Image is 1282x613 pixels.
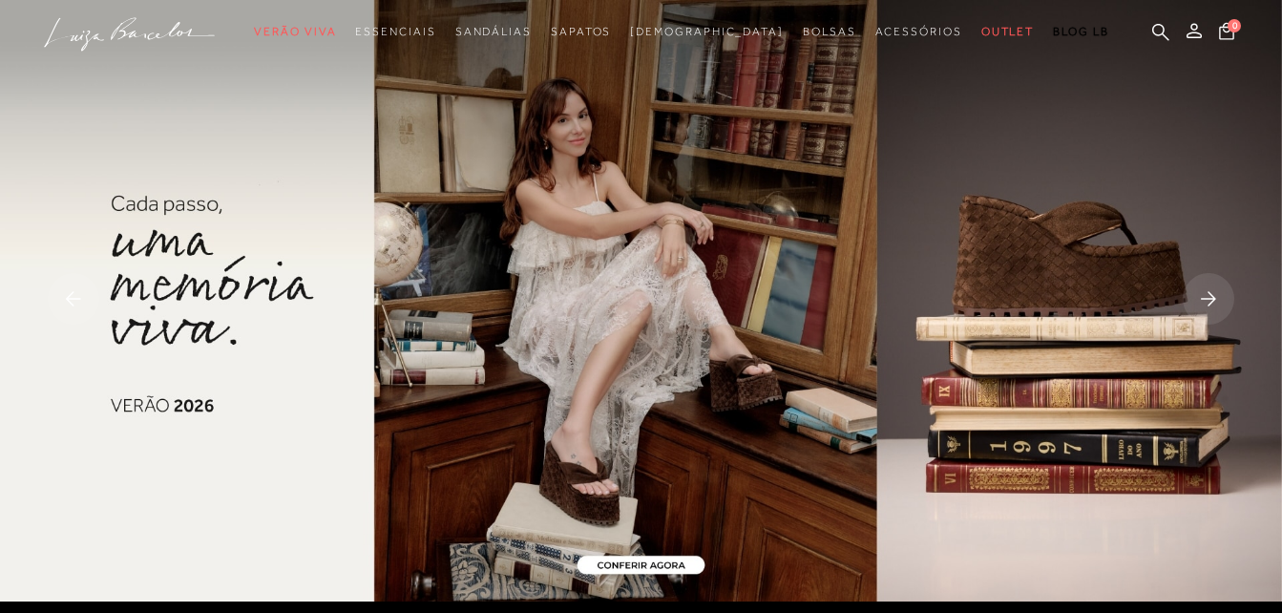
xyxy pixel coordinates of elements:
span: Essenciais [355,25,435,38]
a: BLOG LB [1053,14,1108,50]
span: Acessórios [875,25,962,38]
a: categoryNavScreenReaderText [803,14,856,50]
a: categoryNavScreenReaderText [981,14,1035,50]
span: BLOG LB [1053,25,1108,38]
button: 0 [1213,21,1240,47]
a: categoryNavScreenReaderText [551,14,611,50]
a: categoryNavScreenReaderText [254,14,336,50]
a: noSubCategoriesText [630,14,784,50]
span: Bolsas [803,25,856,38]
a: categoryNavScreenReaderText [875,14,962,50]
span: Sapatos [551,25,611,38]
span: Outlet [981,25,1035,38]
a: categoryNavScreenReaderText [455,14,532,50]
a: categoryNavScreenReaderText [355,14,435,50]
span: 0 [1228,19,1241,32]
span: [DEMOGRAPHIC_DATA] [630,25,784,38]
span: Sandálias [455,25,532,38]
span: Verão Viva [254,25,336,38]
